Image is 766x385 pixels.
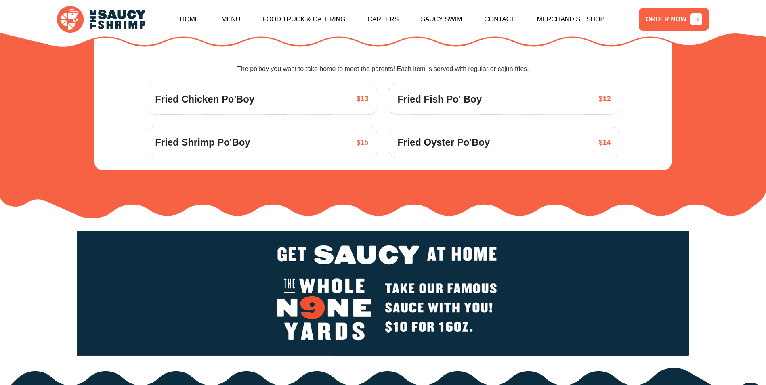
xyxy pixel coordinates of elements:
a: ORDER NOW [639,8,709,31]
a: Food Truck & Catering [262,2,346,37]
a: Saucy Swim [421,2,462,37]
span: $15 [357,137,369,148]
span: Fried Fish Po' Boy [397,92,482,107]
a: Contact [484,2,515,37]
img: logo [77,231,690,356]
span: Fried Chicken Po'Boy [155,92,254,107]
a: Careers [367,2,399,37]
a: Merchandise Shop [537,2,604,37]
a: Home [180,2,199,37]
span: $13 [357,94,369,105]
img: logo [57,6,145,33]
a: Menu [221,2,240,37]
div: The po'boy you want to take home to meet the parents! Each item is served with regular or cajun f... [147,64,619,74]
span: $14 [599,137,611,148]
span: Fried Shrimp Po'Boy [155,135,250,150]
span: $12 [599,94,611,105]
span: Fried Oyster Po'Boy [397,135,490,150]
